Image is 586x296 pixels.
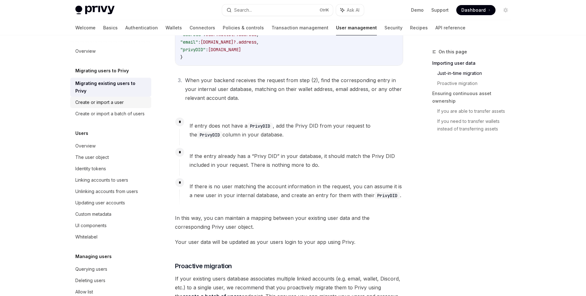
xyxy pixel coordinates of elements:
a: Demo [411,7,424,13]
a: UI components [70,220,151,231]
span: "email" [180,39,198,45]
img: light logo [75,6,115,15]
a: Linking accounts to users [70,174,151,186]
a: API reference [435,20,465,35]
h5: Managing users [75,253,112,260]
a: Policies & controls [223,20,264,35]
a: Security [384,20,402,35]
div: UI components [75,222,107,229]
a: The user object [70,152,151,163]
span: , [256,39,259,45]
div: Unlinking accounts from users [75,188,138,195]
a: Migrating existing users to Privy [70,78,151,97]
div: Migrating existing users to Privy [75,80,147,95]
li: When your backend receives the request from step (2), find the corresponding entry in your intern... [183,76,403,102]
span: [DOMAIN_NAME]?.address [201,39,256,45]
a: Transaction management [271,20,328,35]
span: If there is no user matching the account information in the request, you can assume it is a new u... [190,182,403,200]
a: Recipes [410,20,428,35]
a: Support [431,7,449,13]
code: PrivyDID [197,131,222,138]
a: Create or import a batch of users [70,108,151,119]
span: : [198,39,201,45]
a: Identity tokens [70,163,151,174]
span: Your user data will be updated as your users login to your app using Privy. [175,238,403,246]
div: The user object [75,154,109,161]
h5: Migrating users to Privy [75,67,129,75]
div: Overview [75,142,96,150]
span: Ask AI [347,7,359,13]
span: If the entry already has a “Privy DID” in your database, it should match the Privy DID included i... [190,152,403,169]
div: Identity tokens [75,165,106,172]
button: Ask AI [336,4,364,16]
a: Custom metadata [70,208,151,220]
span: } [180,54,183,60]
span: "privyDID" [180,47,206,52]
a: Overview [70,45,151,57]
span: In this way, you can maintain a mapping between your existing user data and the corresponding Pri... [175,214,403,231]
a: Unlinking accounts from users [70,186,151,197]
a: Proactive migration [437,78,516,88]
div: Search... [234,6,252,14]
span: Dashboard [461,7,486,13]
span: If entry does not have a , add the Privy DID from your request to the column in your database. [190,121,403,139]
a: Querying users [70,263,151,275]
a: Ensuring continuous asset ownership [432,88,516,106]
div: Create or import a user [75,99,124,106]
div: Whitelabel [75,233,97,241]
div: Updating user accounts [75,199,125,207]
a: Welcome [75,20,96,35]
div: Create or import a batch of users [75,110,145,118]
span: Proactive migration [175,262,232,270]
a: Deleting users [70,275,151,286]
button: Search...CtrlK [222,4,333,16]
div: Overview [75,47,96,55]
a: Basics [103,20,118,35]
code: PrivyDID [375,192,400,199]
span: Ctrl K [320,8,329,13]
a: Dashboard [456,5,496,15]
a: If you need to transfer wallets instead of transferring assets [437,116,516,134]
a: User management [336,20,377,35]
div: Querying users [75,265,107,273]
div: Custom metadata [75,210,111,218]
a: Wallets [165,20,182,35]
a: Overview [70,140,151,152]
a: Updating user accounts [70,197,151,208]
a: Whitelabel [70,231,151,243]
div: Deleting users [75,277,105,284]
a: Create or import a user [70,97,151,108]
a: If you are able to transfer assets [437,106,516,116]
span: [DOMAIN_NAME] [208,47,241,52]
button: Toggle dark mode [501,5,511,15]
span: : [206,47,208,52]
div: Allow list [75,288,93,296]
a: Authentication [125,20,158,35]
a: Connectors [190,20,215,35]
span: On this page [439,48,467,56]
a: Importing user data [432,58,516,68]
a: Just-in-time migration [437,68,516,78]
div: Linking accounts to users [75,176,128,184]
h5: Users [75,130,88,137]
code: PrivyDID [247,123,273,130]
